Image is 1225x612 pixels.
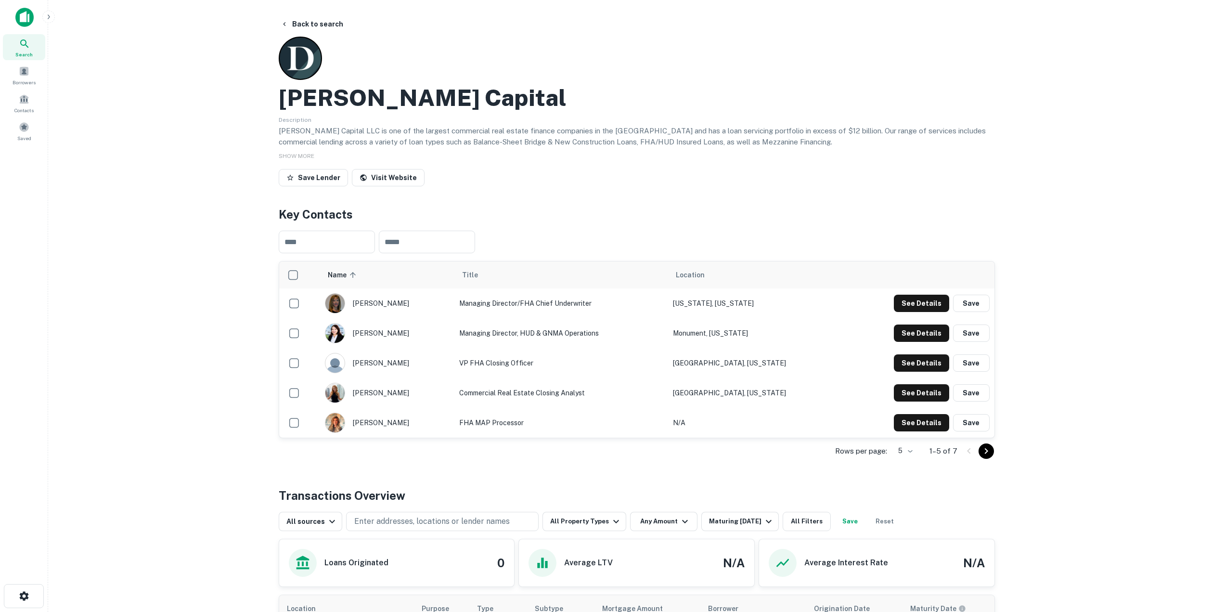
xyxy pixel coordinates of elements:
td: N/A [668,408,844,438]
td: [US_STATE], [US_STATE] [668,288,844,318]
a: Contacts [3,90,45,116]
button: Any Amount [630,512,697,531]
h4: N/A [963,554,985,572]
img: 1517784461718 [325,294,345,313]
button: Save your search to get updates of matches that match your search criteria. [835,512,865,531]
button: All sources [279,512,342,531]
div: [PERSON_NAME] [325,383,450,403]
td: Monument, [US_STATE] [668,318,844,348]
td: Commercial Real Estate Closing Analyst [454,378,668,408]
td: [GEOGRAPHIC_DATA], [US_STATE] [668,378,844,408]
div: [PERSON_NAME] [325,413,450,433]
p: 1–5 of 7 [929,445,957,457]
button: See Details [894,414,949,431]
div: [PERSON_NAME] [325,323,450,343]
td: Managing Director/FHA Chief Underwriter [454,288,668,318]
h4: Transactions Overview [279,487,405,504]
div: 5 [891,444,914,458]
a: Saved [3,118,45,144]
h2: [PERSON_NAME] Capital [279,84,567,112]
div: [PERSON_NAME] [325,353,450,373]
td: Managing Director, HUD & GNMA Operations [454,318,668,348]
p: [PERSON_NAME] Capital LLC is one of the largest commercial real estate finance companies in the [... [279,125,995,148]
h6: Average Interest Rate [804,557,888,569]
button: Save [953,384,990,402]
a: Visit Website [352,169,425,186]
button: See Details [894,384,949,402]
button: Save [953,325,990,342]
h4: Key Contacts [279,206,995,223]
h4: 0 [497,554,504,572]
td: [GEOGRAPHIC_DATA], [US_STATE] [668,348,844,378]
button: All Filters [783,512,831,531]
img: 1676303445557 [325,383,345,403]
a: Search [3,34,45,60]
button: Reset [869,512,900,531]
button: See Details [894,295,949,312]
a: Borrowers [3,62,45,88]
button: See Details [894,354,949,372]
p: Rows per page: [835,445,887,457]
h6: Average LTV [564,557,613,569]
button: Save [953,354,990,372]
button: Back to search [277,15,347,33]
span: Description [279,117,311,123]
button: Save Lender [279,169,348,186]
span: Name [328,269,359,281]
iframe: Chat Widget [1177,535,1225,581]
p: Enter addresses, locations or lender names [354,516,510,527]
button: Enter addresses, locations or lender names [346,512,539,531]
h6: Loans Originated [324,557,388,569]
td: VP FHA Closing Officer [454,348,668,378]
th: Name [320,261,454,288]
span: Borrowers [13,78,36,86]
span: SHOW MORE [279,153,314,159]
img: 1563436440213 [325,324,345,343]
span: Location [676,269,705,281]
button: Save [953,295,990,312]
button: Maturing [DATE] [701,512,779,531]
img: capitalize-icon.png [15,8,34,27]
span: Title [462,269,490,281]
button: See Details [894,325,949,342]
div: scrollable content [279,261,994,438]
div: Maturing [DATE] [709,516,774,527]
button: Save [953,414,990,431]
span: Saved [17,134,31,142]
img: 9c8pery4andzj6ohjkjp54ma2 [325,353,345,373]
th: Location [668,261,844,288]
div: All sources [286,516,338,527]
div: [PERSON_NAME] [325,293,450,313]
h4: N/A [723,554,745,572]
span: Search [15,51,33,58]
td: FHA MAP Processor [454,408,668,438]
img: 1663065183847 [325,413,345,432]
button: Go to next page [979,443,994,459]
th: Title [454,261,668,288]
button: All Property Types [542,512,626,531]
span: Contacts [14,106,34,114]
